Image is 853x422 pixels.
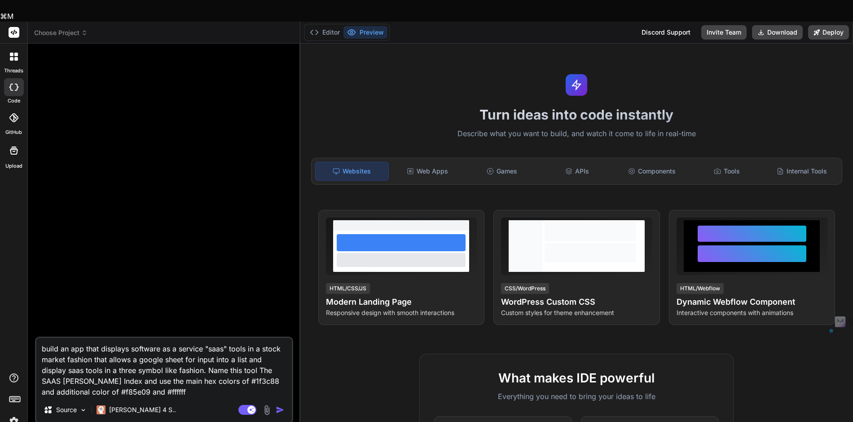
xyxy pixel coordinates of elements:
button: Editor [306,26,343,39]
p: Everything you need to bring your ideas to life [434,391,719,402]
img: Pick Models [79,406,87,414]
div: Games [466,162,539,181]
div: APIs [541,162,614,181]
div: Tools [690,162,763,181]
button: Invite Team [701,25,747,40]
button: Deploy [808,25,849,40]
img: attachment [262,405,272,415]
h4: Dynamic Webflow Component [677,296,827,308]
div: Components [616,162,689,181]
h2: What makes IDE powerful [434,369,719,387]
button: Download [752,25,803,40]
h1: Turn ideas into code instantly [306,107,848,123]
img: icon [276,405,285,414]
p: Source [56,405,77,414]
label: code [8,97,20,105]
div: HTML/Webflow [677,283,724,294]
div: Web Apps [391,162,464,181]
img: Claude 4 Sonnet [97,405,106,414]
p: Custom styles for theme enhancement [501,308,652,317]
p: Responsive design with smooth interactions [326,308,477,317]
button: Preview [343,26,387,39]
p: Interactive components with animations [677,308,827,317]
div: CSS/WordPress [501,283,549,294]
div: Websites [315,162,389,181]
h4: Modern Landing Page [326,296,477,308]
label: GitHub [5,129,22,136]
p: Describe what you want to build, and watch it come to life in real-time [306,128,848,140]
textarea: build an app that displays software as a service "saas" tools in a stock market fashion that allo... [36,338,292,397]
div: HTML/CSS/JS [326,283,370,294]
div: Discord Support [636,25,696,40]
label: threads [4,67,23,75]
span: Choose Project [34,28,88,37]
h4: WordPress Custom CSS [501,296,652,308]
p: [PERSON_NAME] 4 S.. [109,405,176,414]
label: Upload [5,162,22,170]
div: Internal Tools [765,162,838,181]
